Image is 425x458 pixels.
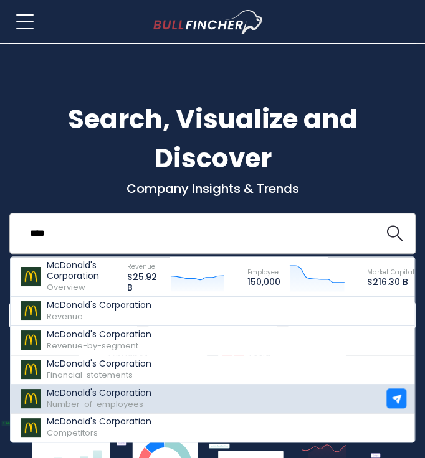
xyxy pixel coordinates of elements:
p: McDonald's Corporation [47,416,151,427]
p: McDonald's Corporation [47,260,116,281]
span: Revenue [127,262,155,271]
span: Number-of-employees [47,398,143,410]
img: Bullfincher logo [153,10,265,34]
p: McDonald's Corporation [47,358,151,369]
span: Overview [47,281,85,293]
span: Revenue-by-segment [47,340,138,352]
span: Revenue [47,311,83,322]
span: Financial-statements [47,369,133,381]
p: McDonald's Corporation [47,329,151,340]
p: $25.92 B [127,272,164,293]
span: Competitors [47,427,98,439]
img: search icon [386,225,403,241]
p: 150,000 [247,277,280,287]
h1: Search, Visualize and Discover [9,100,416,178]
span: Employee [247,268,279,277]
p: Company Insights & Trends [9,180,416,197]
a: Go to homepage [153,10,287,34]
p: What's trending [9,279,416,292]
p: McDonald's Corporation [47,388,151,398]
p: McDonald's Corporation [47,300,151,311]
a: Apple [9,302,137,329]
